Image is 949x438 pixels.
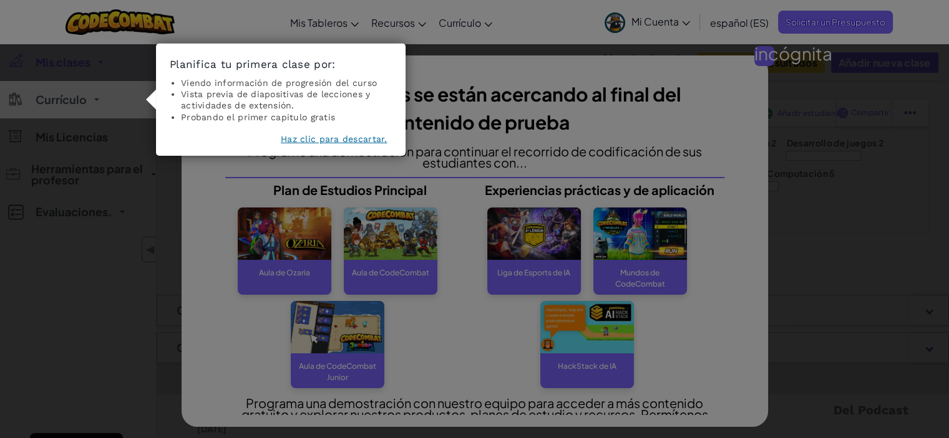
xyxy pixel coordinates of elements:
font: Viendo información de progresión del curso [181,78,377,88]
font: Vista previa de diapositivas de lecciones y actividades de extensión. [181,89,370,110]
font: Haz clic para descartar. [281,134,387,144]
button: Haz clic para descartar. [281,133,387,145]
font: Probando el primer capitulo gratis [181,112,335,121]
font: Planifica tu primera clase por: [170,58,335,70]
